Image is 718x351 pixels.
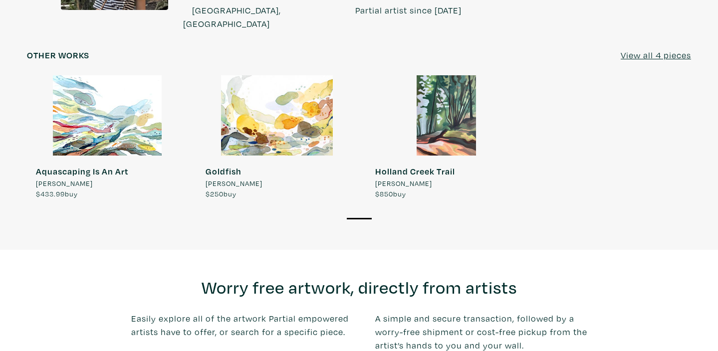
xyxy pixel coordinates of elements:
[27,75,188,199] a: Aquascaping Is An Art [PERSON_NAME] $433.99buy
[206,189,224,198] span: $250
[621,49,691,61] u: View all 4 pieces
[36,166,128,177] strong: Aquascaping Is An Art
[36,189,78,198] span: buy
[347,218,372,219] button: 1 of 1
[621,48,691,62] a: View all 4 pieces
[206,178,262,189] span: [PERSON_NAME]
[27,50,89,61] h6: Other works
[36,178,93,189] span: [PERSON_NAME]
[206,189,237,198] span: buy
[36,189,65,198] span: $433.99
[355,4,462,16] span: Partial artist since [DATE]
[183,4,281,29] span: [GEOGRAPHIC_DATA], [GEOGRAPHIC_DATA]
[197,75,357,199] a: Goldfish [PERSON_NAME] $250buy
[206,166,241,177] strong: Goldfish
[375,178,432,189] span: [PERSON_NAME]
[375,166,455,177] strong: Holland Creek Trail
[375,189,393,198] span: $850
[366,75,527,199] a: Holland Creek Trail [PERSON_NAME] $850buy
[375,189,406,198] span: buy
